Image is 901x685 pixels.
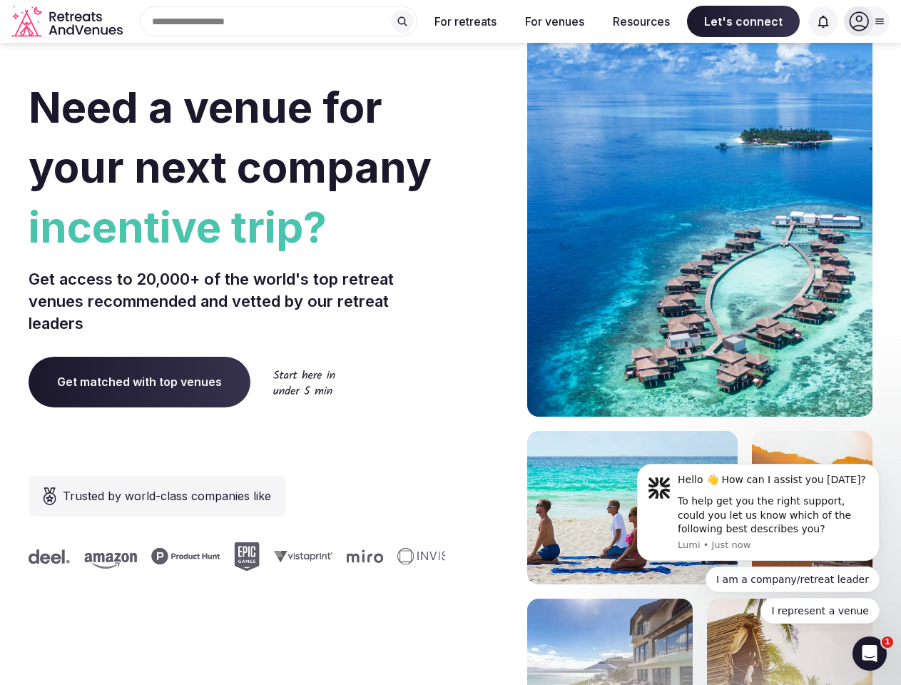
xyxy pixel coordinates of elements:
img: yoga on tropical beach [527,431,738,584]
iframe: Intercom live chat [852,636,887,671]
svg: Retreats and Venues company logo [11,6,126,38]
button: For retreats [423,6,508,37]
img: woman sitting in back of truck with camels [752,431,872,584]
span: Trusted by world-class companies like [63,487,271,504]
svg: Vistaprint company logo [270,550,329,562]
a: Get matched with top venues [29,357,250,407]
span: Need a venue for your next company [29,81,432,193]
span: Let's connect [687,6,800,37]
button: Resources [601,6,681,37]
span: incentive trip? [29,197,445,257]
svg: Miro company logo [343,549,380,563]
a: Visit the homepage [11,6,126,38]
span: 1 [882,636,893,648]
svg: Deel company logo [25,549,66,564]
svg: Invisible company logo [394,548,472,565]
svg: Epic Games company logo [230,542,256,571]
button: For venues [514,6,596,37]
img: Start here in under 5 min [273,370,335,395]
p: Get access to 20,000+ of the world's top retreat venues recommended and vetted by our retreat lea... [29,268,445,334]
iframe: Intercom notifications message [616,451,901,632]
